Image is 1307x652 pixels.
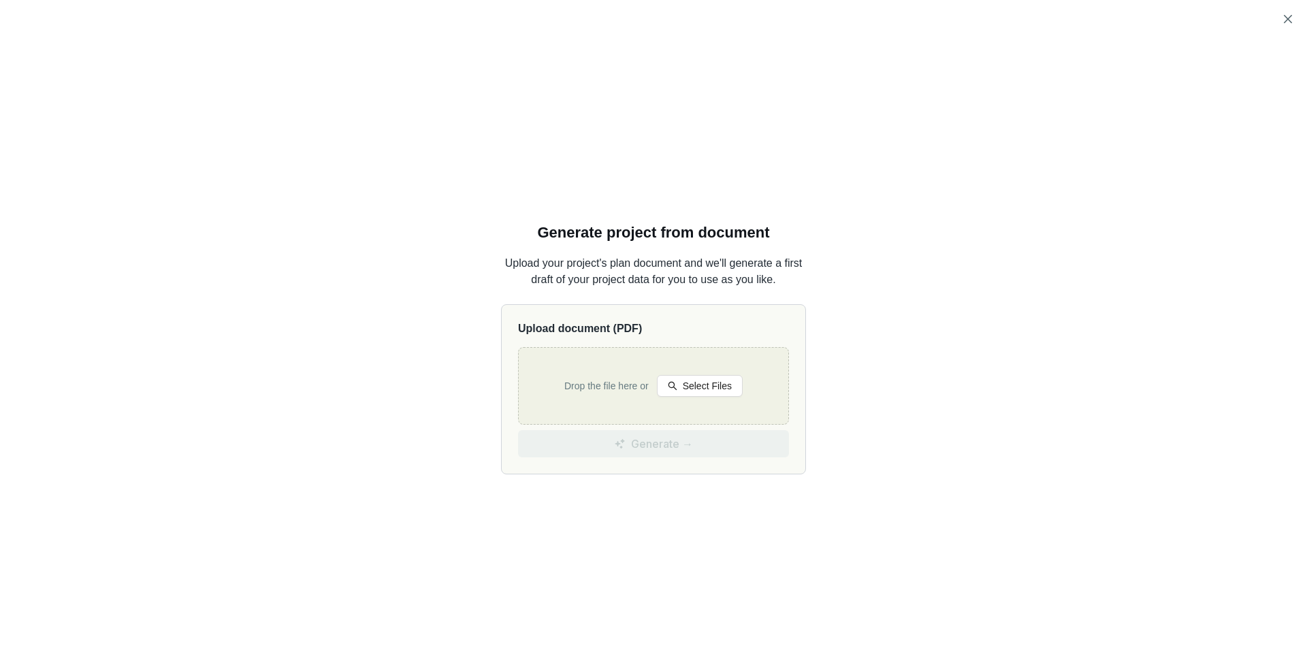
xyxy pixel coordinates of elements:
p: Upload your project's plan document and we'll generate a first draft of your project data for you... [501,255,806,288]
h2: Generate project from document [537,221,769,245]
button: Select Files [657,375,743,397]
span: Close [1277,14,1299,25]
span: Select Files [683,378,732,393]
span: close [1282,14,1293,25]
button: Close [1277,8,1299,30]
span: search [668,381,677,391]
span: Drop the file here or [564,380,651,391]
p: Upload document (PDF) [518,321,789,336]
